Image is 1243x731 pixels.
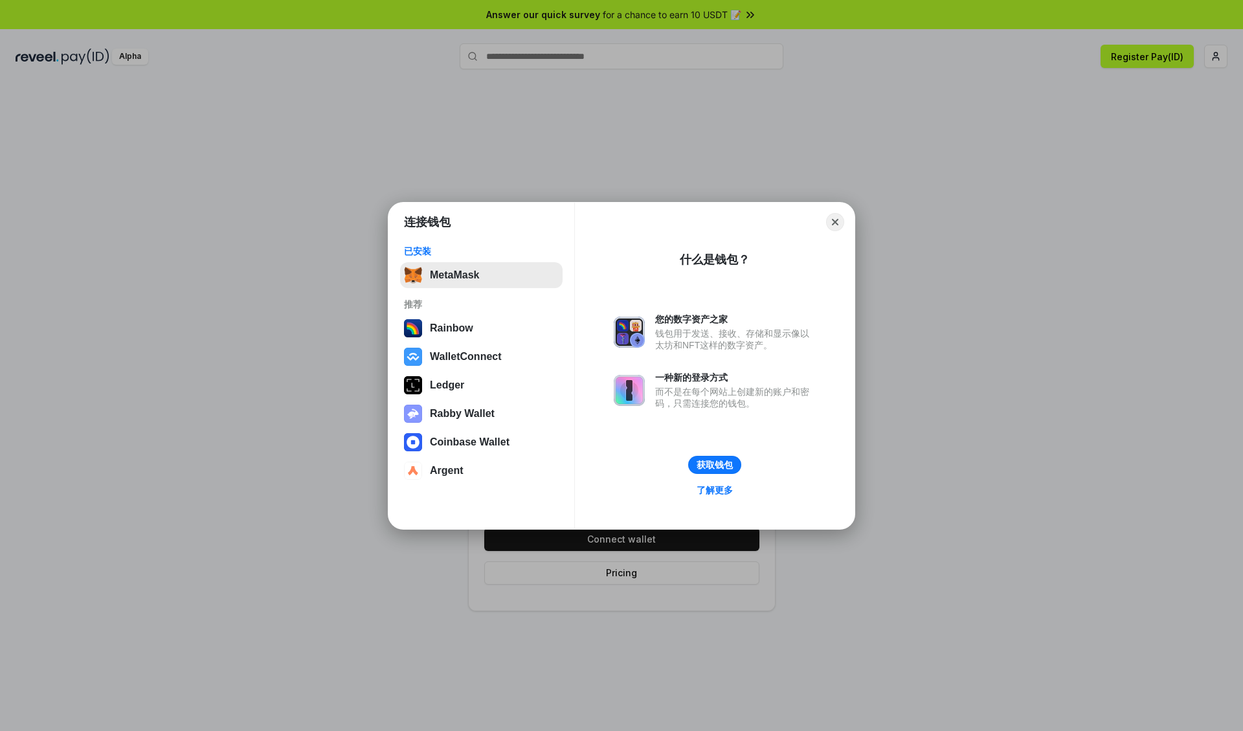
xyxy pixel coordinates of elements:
[689,482,741,499] a: 了解更多
[655,328,816,351] div: 钱包用于发送、接收、存储和显示像以太坊和NFT这样的数字资产。
[400,429,563,455] button: Coinbase Wallet
[430,269,479,281] div: MetaMask
[697,459,733,471] div: 获取钱包
[400,401,563,427] button: Rabby Wallet
[404,214,451,230] h1: 连接钱包
[430,436,510,448] div: Coinbase Wallet
[404,319,422,337] img: svg+xml,%3Csvg%20width%3D%22120%22%20height%3D%22120%22%20viewBox%3D%220%200%20120%20120%22%20fil...
[404,433,422,451] img: svg+xml,%3Csvg%20width%3D%2228%22%20height%3D%2228%22%20viewBox%3D%220%200%2028%2028%22%20fill%3D...
[404,245,559,257] div: 已安装
[430,408,495,420] div: Rabby Wallet
[655,372,816,383] div: 一种新的登录方式
[430,379,464,391] div: Ledger
[430,465,464,477] div: Argent
[404,376,422,394] img: svg+xml,%3Csvg%20xmlns%3D%22http%3A%2F%2Fwww.w3.org%2F2000%2Fsvg%22%20width%3D%2228%22%20height%3...
[400,315,563,341] button: Rainbow
[400,458,563,484] button: Argent
[697,484,733,496] div: 了解更多
[404,266,422,284] img: svg+xml,%3Csvg%20fill%3D%22none%22%20height%3D%2233%22%20viewBox%3D%220%200%2035%2033%22%20width%...
[430,351,502,363] div: WalletConnect
[404,462,422,480] img: svg+xml,%3Csvg%20width%3D%2228%22%20height%3D%2228%22%20viewBox%3D%220%200%2028%2028%22%20fill%3D...
[430,322,473,334] div: Rainbow
[655,313,816,325] div: 您的数字资产之家
[680,252,750,267] div: 什么是钱包？
[404,298,559,310] div: 推荐
[400,344,563,370] button: WalletConnect
[826,213,844,231] button: Close
[404,348,422,366] img: svg+xml,%3Csvg%20width%3D%2228%22%20height%3D%2228%22%20viewBox%3D%220%200%2028%2028%22%20fill%3D...
[400,262,563,288] button: MetaMask
[688,456,741,474] button: 获取钱包
[404,405,422,423] img: svg+xml,%3Csvg%20xmlns%3D%22http%3A%2F%2Fwww.w3.org%2F2000%2Fsvg%22%20fill%3D%22none%22%20viewBox...
[614,317,645,348] img: svg+xml,%3Csvg%20xmlns%3D%22http%3A%2F%2Fwww.w3.org%2F2000%2Fsvg%22%20fill%3D%22none%22%20viewBox...
[400,372,563,398] button: Ledger
[655,386,816,409] div: 而不是在每个网站上创建新的账户和密码，只需连接您的钱包。
[614,375,645,406] img: svg+xml,%3Csvg%20xmlns%3D%22http%3A%2F%2Fwww.w3.org%2F2000%2Fsvg%22%20fill%3D%22none%22%20viewBox...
